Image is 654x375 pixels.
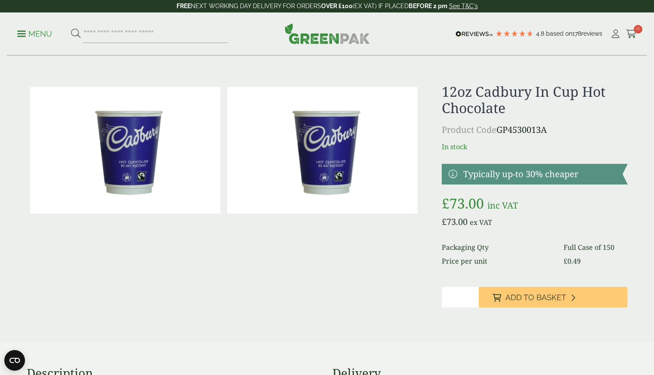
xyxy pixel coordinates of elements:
[479,287,627,307] button: Add to Basket
[470,218,492,227] span: ex VAT
[30,87,220,214] img: Cadbury
[634,25,642,34] span: 0
[536,30,546,37] span: 4.8
[487,200,518,211] span: inc VAT
[505,293,566,302] span: Add to Basket
[442,216,468,227] bdi: 73.00
[495,30,534,37] div: 4.78 Stars
[442,123,627,136] p: GP4530013A
[442,83,627,117] h1: 12oz Cadbury In Cup Hot Chocolate
[564,242,628,252] dd: Full Case of 150
[442,194,449,212] span: £
[449,3,478,9] a: See T&C's
[442,216,446,227] span: £
[546,30,572,37] span: Based on
[564,256,581,266] bdi: 0.49
[610,30,621,38] i: My Account
[442,194,484,212] bdi: 73.00
[442,141,627,152] p: In stock
[4,350,25,371] button: Open CMP widget
[227,87,418,214] img: 12oz Cadbury In Cup Hot Chocolate Full Case Of 0
[572,30,581,37] span: 178
[17,29,52,37] a: Menu
[564,256,567,266] span: £
[626,28,637,40] a: 0
[409,3,447,9] strong: BEFORE 2 pm
[456,31,493,37] img: REVIEWS.io
[442,242,553,252] dt: Packaging Qty
[285,23,370,44] img: GreenPak Supplies
[321,3,353,9] strong: OVER £100
[626,30,637,38] i: Cart
[177,3,191,9] strong: FREE
[581,30,602,37] span: reviews
[442,256,553,266] dt: Price per unit
[17,29,52,39] p: Menu
[442,124,496,135] span: Product Code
